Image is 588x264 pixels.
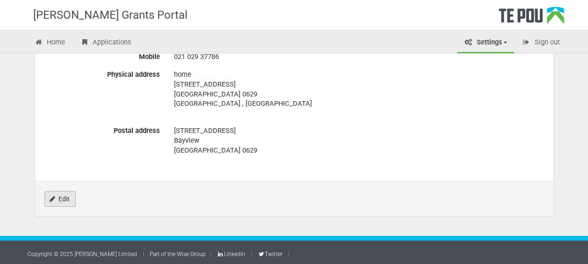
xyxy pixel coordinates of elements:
address: home [STREET_ADDRESS] [GEOGRAPHIC_DATA] 0629 [GEOGRAPHIC_DATA] , [GEOGRAPHIC_DATA] [174,70,542,109]
label: Postal address [40,123,167,136]
a: Edit [44,191,76,207]
a: Twitter [258,251,282,257]
div: 021 029 37786 [174,49,542,65]
label: Mobile [40,49,167,62]
a: LinkedIn [217,251,245,257]
a: Copyright © 2025 [PERSON_NAME] Limited [28,251,137,257]
a: Settings [457,33,514,53]
label: Physical address [40,66,167,80]
a: Sign out [515,33,567,53]
a: Home [28,33,73,53]
div: Te Pou Logo [499,7,564,30]
a: Applications [73,33,138,53]
a: Part of the Wise Group [150,251,206,257]
address: [STREET_ADDRESS] Bayview [GEOGRAPHIC_DATA] 0629 [174,126,542,155]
